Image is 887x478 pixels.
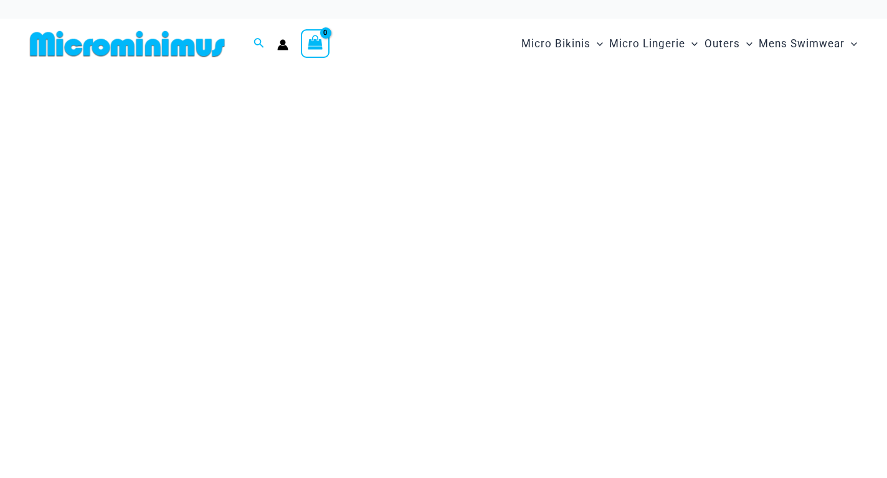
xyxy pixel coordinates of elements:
[756,25,860,63] a: Mens SwimwearMenu ToggleMenu Toggle
[759,28,845,60] span: Mens Swimwear
[704,28,740,60] span: Outers
[606,25,701,63] a: Micro LingerieMenu ToggleMenu Toggle
[591,28,603,60] span: Menu Toggle
[701,25,756,63] a: OutersMenu ToggleMenu Toggle
[521,28,591,60] span: Micro Bikinis
[518,25,606,63] a: Micro BikinisMenu ToggleMenu Toggle
[685,28,698,60] span: Menu Toggle
[609,28,685,60] span: Micro Lingerie
[254,36,265,52] a: Search icon link
[301,29,330,58] a: View Shopping Cart, empty
[516,23,862,65] nav: Site Navigation
[740,28,752,60] span: Menu Toggle
[25,30,230,58] img: MM SHOP LOGO FLAT
[845,28,857,60] span: Menu Toggle
[277,39,288,50] a: Account icon link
